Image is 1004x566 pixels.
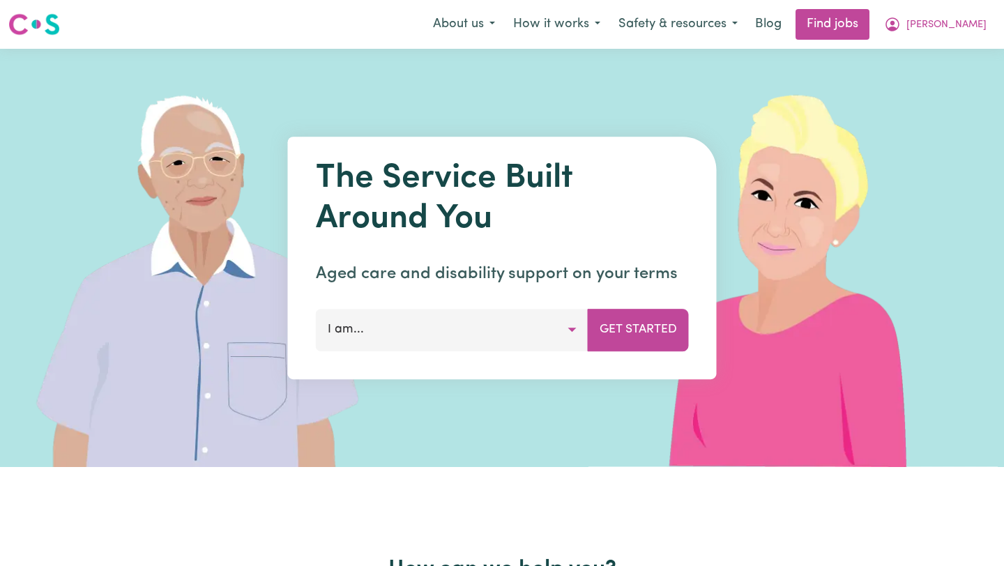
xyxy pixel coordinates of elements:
[875,10,996,39] button: My Account
[8,8,60,40] a: Careseekers logo
[504,10,609,39] button: How it works
[316,261,689,286] p: Aged care and disability support on your terms
[316,159,689,239] h1: The Service Built Around You
[796,9,869,40] a: Find jobs
[424,10,504,39] button: About us
[747,9,790,40] a: Blog
[588,309,689,351] button: Get Started
[8,12,60,37] img: Careseekers logo
[316,309,588,351] button: I am...
[609,10,747,39] button: Safety & resources
[906,17,987,33] span: [PERSON_NAME]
